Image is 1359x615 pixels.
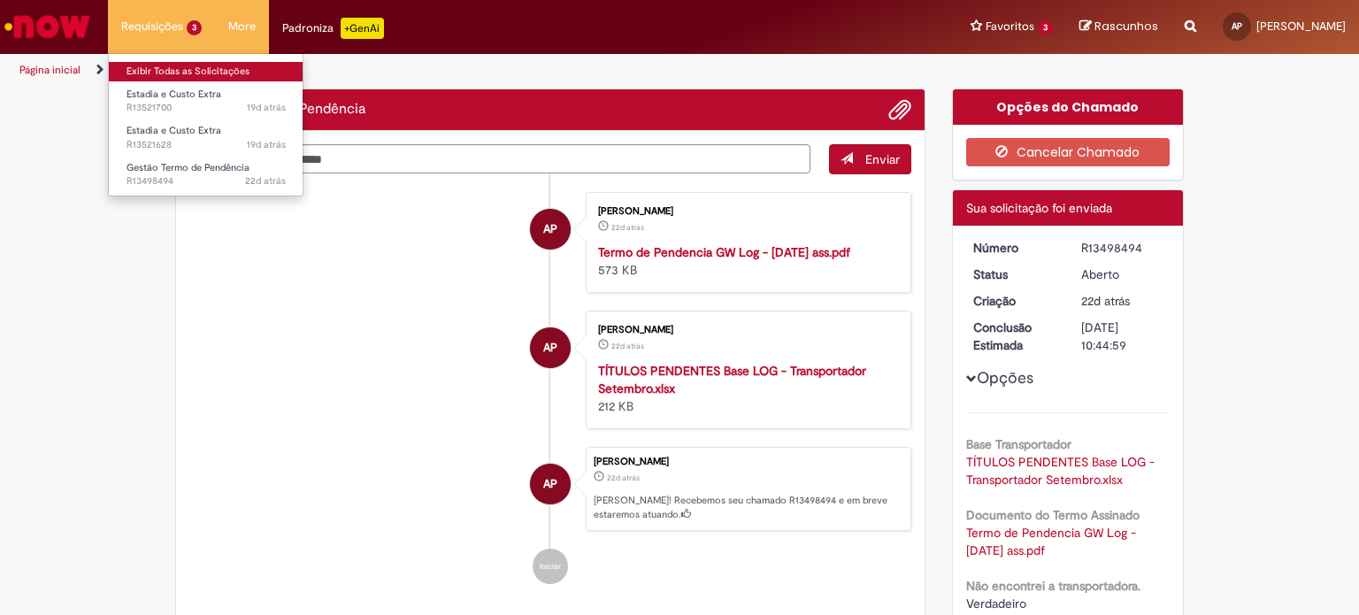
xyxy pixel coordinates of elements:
[127,174,286,188] span: R13498494
[966,200,1112,216] span: Sua solicitação foi enviada
[19,63,81,77] a: Página inicial
[611,341,644,351] time: 08/09/2025 15:44:20
[966,578,1140,594] b: Não encontrei a transportadora.
[1232,20,1242,32] span: AP
[121,18,183,35] span: Requisições
[594,494,902,521] p: [PERSON_NAME]! Recebemos seu chamado R13498494 e em breve estaremos atuando.
[1081,292,1163,310] div: 08/09/2025 15:44:56
[543,463,557,505] span: AP
[611,222,644,233] time: 08/09/2025 15:44:26
[598,206,893,217] div: [PERSON_NAME]
[189,447,911,532] li: Aline Pereira de Paula
[187,20,202,35] span: 3
[1256,19,1346,34] span: [PERSON_NAME]
[189,174,911,603] ul: Histórico de tíquete
[109,62,303,81] a: Exibir Todas as Solicitações
[986,18,1034,35] span: Favoritos
[598,243,893,279] div: 573 KB
[888,98,911,121] button: Adicionar anexos
[607,473,640,483] time: 08/09/2025 15:44:56
[865,151,900,167] span: Enviar
[109,158,303,191] a: Aberto R13498494 : Gestão Termo de Pendência
[1081,239,1163,257] div: R13498494
[598,363,866,396] a: TÍTULOS PENDENTES Base LOG - Transportador Setembro.xlsx
[245,174,286,188] span: 22d atrás
[127,124,221,137] span: Estadia e Custo Extra
[228,18,256,35] span: More
[1081,293,1130,309] time: 08/09/2025 15:44:56
[960,319,1069,354] dt: Conclusão Estimada
[966,525,1140,558] a: Download de Termo de Pendencia GW Log - Setembro 2025 ass.pdf
[127,138,286,152] span: R13521628
[282,18,384,39] div: Padroniza
[966,454,1158,488] a: Download de TÍTULOS PENDENTES Base LOG - Transportador Setembro.xlsx
[2,9,93,44] img: ServiceNow
[247,138,286,151] span: 19d atrás
[960,239,1069,257] dt: Número
[1094,18,1158,35] span: Rascunhos
[598,244,850,260] a: Termo de Pendencia GW Log - [DATE] ass.pdf
[960,265,1069,283] dt: Status
[341,18,384,39] p: +GenAi
[829,144,911,174] button: Enviar
[530,209,571,250] div: Aline Pereira de Paula
[594,457,902,467] div: [PERSON_NAME]
[960,292,1069,310] dt: Criação
[543,208,557,250] span: AP
[598,362,893,415] div: 212 KB
[1038,20,1053,35] span: 3
[1079,19,1158,35] a: Rascunhos
[247,138,286,151] time: 11/09/2025 11:54:39
[543,327,557,369] span: AP
[966,596,1026,611] span: Verdadeiro
[966,507,1140,523] b: Documento do Termo Assinado
[13,54,893,87] ul: Trilhas de página
[953,89,1184,125] div: Opções do Chamado
[611,222,644,233] span: 22d atrás
[189,144,810,174] textarea: Digite sua mensagem aqui...
[530,464,571,504] div: Aline Pereira de Paula
[598,325,893,335] div: [PERSON_NAME]
[108,53,303,196] ul: Requisições
[611,341,644,351] span: 22d atrás
[530,327,571,368] div: Aline Pereira de Paula
[247,101,286,114] span: 19d atrás
[607,473,640,483] span: 22d atrás
[1081,319,1163,354] div: [DATE] 10:44:59
[245,174,286,188] time: 08/09/2025 15:44:56
[109,85,303,118] a: Aberto R13521700 : Estadia e Custo Extra
[1081,293,1130,309] span: 22d atrás
[247,101,286,114] time: 11/09/2025 12:02:48
[109,121,303,154] a: Aberto R13521628 : Estadia e Custo Extra
[966,138,1171,166] button: Cancelar Chamado
[966,436,1071,452] b: Base Transportador
[127,101,286,115] span: R13521700
[1081,265,1163,283] div: Aberto
[127,88,221,101] span: Estadia e Custo Extra
[127,161,250,174] span: Gestão Termo de Pendência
